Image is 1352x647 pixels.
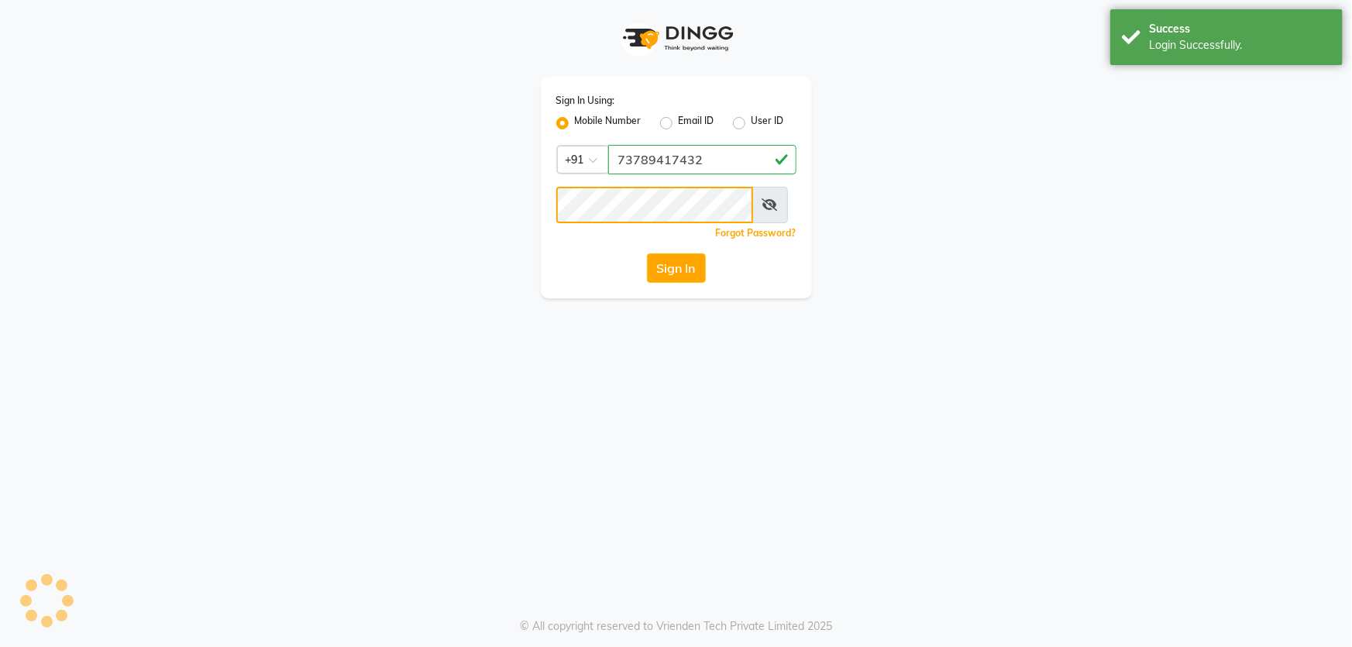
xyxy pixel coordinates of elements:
div: Success [1149,21,1331,37]
a: Forgot Password? [716,227,796,239]
label: Email ID [679,114,714,132]
button: Sign In [647,253,706,283]
input: Username [608,145,796,174]
label: User ID [752,114,784,132]
label: Mobile Number [575,114,642,132]
div: Login Successfully. [1149,37,1331,53]
input: Username [556,187,753,223]
img: logo1.svg [614,15,738,61]
label: Sign In Using: [556,94,615,108]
